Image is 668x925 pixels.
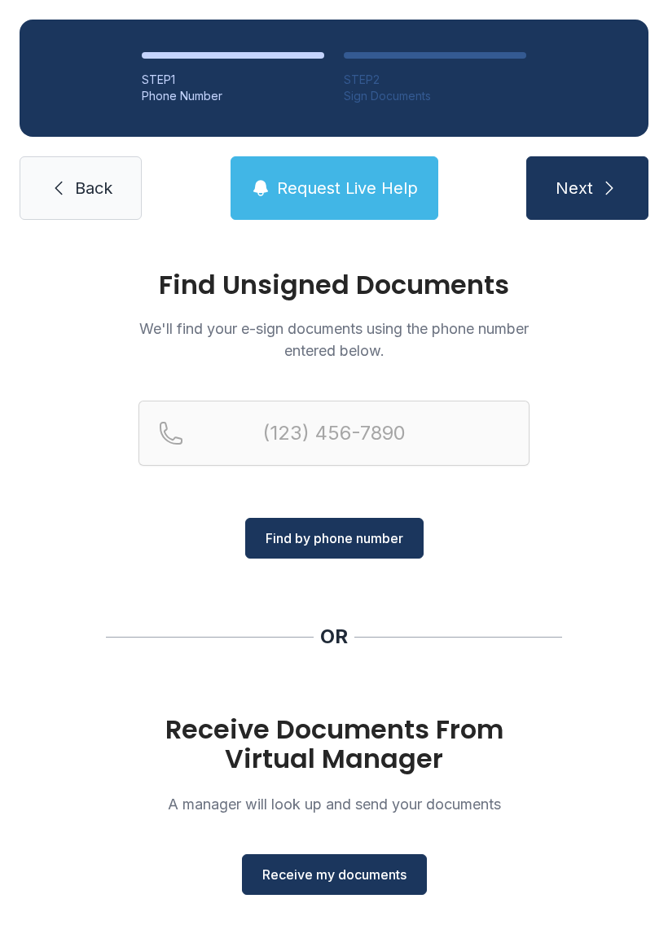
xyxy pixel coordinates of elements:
[138,401,530,466] input: Reservation phone number
[75,177,112,199] span: Back
[277,177,418,199] span: Request Live Help
[320,624,348,650] div: OR
[344,72,526,88] div: STEP 2
[142,88,324,104] div: Phone Number
[138,715,530,774] h1: Receive Documents From Virtual Manager
[556,177,593,199] span: Next
[138,318,530,362] p: We'll find your e-sign documents using the phone number entered below.
[138,793,530,815] p: A manager will look up and send your documents
[262,865,407,884] span: Receive my documents
[266,528,403,548] span: Find by phone number
[138,272,530,298] h1: Find Unsigned Documents
[344,88,526,104] div: Sign Documents
[142,72,324,88] div: STEP 1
